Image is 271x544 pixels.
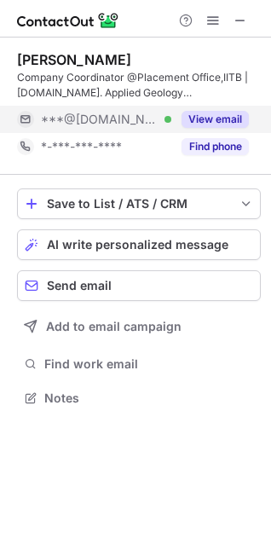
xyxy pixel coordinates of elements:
[17,386,261,410] button: Notes
[47,238,228,252] span: AI write personalized message
[17,352,261,376] button: Find work email
[47,279,112,292] span: Send email
[17,70,261,101] div: Company Coordinator @Placement Office,IITB | [DOMAIN_NAME]. Applied Geology @[GEOGRAPHIC_DATA] | ...
[17,270,261,301] button: Send email
[44,391,254,406] span: Notes
[46,320,182,333] span: Add to email campaign
[44,356,254,372] span: Find work email
[17,51,131,68] div: [PERSON_NAME]
[182,138,249,155] button: Reveal Button
[47,197,231,211] div: Save to List / ATS / CRM
[17,10,119,31] img: ContactOut v5.3.10
[182,111,249,128] button: Reveal Button
[17,311,261,342] button: Add to email campaign
[17,229,261,260] button: AI write personalized message
[17,188,261,219] button: save-profile-one-click
[41,112,159,127] span: ***@[DOMAIN_NAME]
